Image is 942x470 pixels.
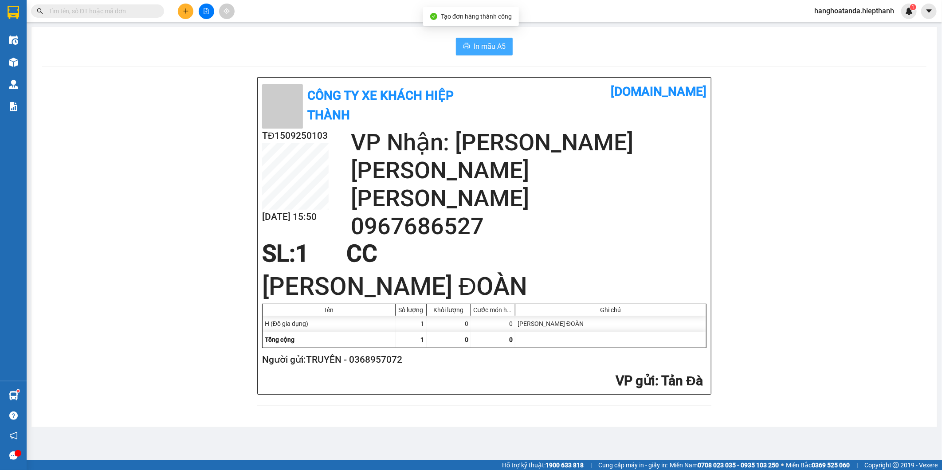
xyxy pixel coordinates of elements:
strong: 0708 023 035 - 0935 103 250 [698,462,779,469]
button: aim [219,4,235,19]
span: 1 [420,336,424,343]
h2: TĐ1509250053 [5,63,71,78]
h2: VP Nhận: [PERSON_NAME] [47,63,214,119]
span: notification [9,431,18,440]
h2: VP Nhận: [PERSON_NAME] [351,129,706,157]
span: file-add [203,8,209,14]
h2: [DATE] 15:50 [262,210,329,224]
img: solution-icon [9,102,18,111]
b: Công Ty xe khách HIỆP THÀNH [28,7,102,61]
span: plus [183,8,189,14]
span: Tạo đơn hàng thành công [441,13,512,20]
img: icon-new-feature [905,7,913,15]
button: printerIn mẫu A5 [456,38,513,55]
sup: 1 [17,390,20,392]
img: warehouse-icon [9,58,18,67]
sup: 1 [910,4,916,10]
div: H (Đồ gia dụng) [263,316,396,332]
div: 0 [427,316,471,332]
span: Cung cấp máy in - giấy in: [598,460,667,470]
span: Hỗ trợ kỹ thuật: [502,460,584,470]
div: [PERSON_NAME] ĐOÀN [515,316,706,332]
span: caret-down [925,7,933,15]
span: printer [463,43,470,51]
img: warehouse-icon [9,35,18,45]
span: | [856,460,858,470]
span: message [9,451,18,460]
h2: [PERSON_NAME] [PERSON_NAME] [351,157,706,212]
b: Công Ty xe khách HIỆP THÀNH [307,88,454,122]
span: copyright [893,462,899,468]
span: SL: [262,240,295,267]
div: CC [341,240,383,267]
div: 0 [471,316,515,332]
b: [DOMAIN_NAME] [611,84,706,99]
div: Ghi chú [518,306,704,313]
div: 1 [396,316,427,332]
button: file-add [199,4,214,19]
h2: TĐ1509250103 [262,129,329,143]
span: Miền Nam [670,460,779,470]
span: | [590,460,592,470]
span: Tổng cộng [265,336,294,343]
b: [DOMAIN_NAME] [118,7,214,22]
span: aim [224,8,230,14]
h2: Người gửi: TRUYỀN - 0368957072 [262,352,703,367]
span: VP gửi [616,373,655,388]
span: 0 [509,336,513,343]
button: caret-down [921,4,937,19]
span: hanghoatanda.hiepthanh [807,5,901,16]
button: plus [178,4,193,19]
div: Tên [265,306,393,313]
h2: 0967686527 [351,212,706,240]
span: question-circle [9,411,18,420]
span: 1 [911,4,915,10]
img: warehouse-icon [9,80,18,89]
strong: 1900 633 818 [546,462,584,469]
h1: [PERSON_NAME] ĐOÀN [262,269,706,304]
span: ⚪️ [781,463,784,467]
div: Số lượng [398,306,424,313]
span: Miền Bắc [786,460,850,470]
span: 0 [465,336,468,343]
img: warehouse-icon [9,391,18,400]
img: logo-vxr [8,6,19,19]
span: search [37,8,43,14]
span: 1 [295,240,309,267]
strong: 0369 525 060 [812,462,850,469]
h2: : Tản Đà [262,372,703,390]
input: Tìm tên, số ĐT hoặc mã đơn [49,6,153,16]
div: Cước món hàng [473,306,513,313]
div: Khối lượng [429,306,468,313]
span: check-circle [430,13,437,20]
span: In mẫu A5 [474,41,506,52]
